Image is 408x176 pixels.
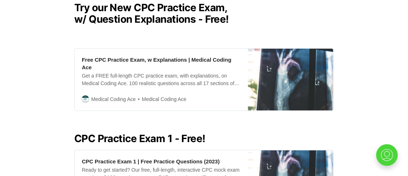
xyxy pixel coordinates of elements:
div: CPC Practice Exam 1 | Free Practice Questions (2023) [82,158,220,165]
div: Free CPC Practice Exam, w Explanations | Medical Coding Ace [82,56,241,71]
h2: CPC Practice Exam 1 - Free! [74,133,334,144]
h2: Try our New CPC Practice Exam, w/ Question Explanations - Free! [74,2,334,25]
span: Medical Coding Ace [136,95,187,104]
iframe: portal-trigger [370,141,408,176]
div: Get a FREE full-length CPC practice exam, with explanations, on Medical Coding Ace. 100 realistic... [82,72,241,87]
span: Medical Coding Ace [91,95,136,103]
a: Free CPC Practice Exam, w Explanations | Medical Coding AceGet a FREE full-length CPC practice ex... [74,48,334,111]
